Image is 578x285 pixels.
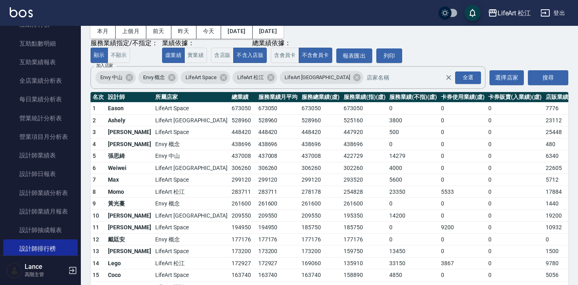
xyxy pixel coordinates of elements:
[253,24,283,39] button: [DATE]
[106,210,153,222] td: [PERSON_NAME]
[280,71,363,84] div: LifeArt [GEOGRAPHIC_DATA]
[230,186,256,198] td: 283711
[25,271,66,278] p: 高階主管
[342,245,388,258] td: 159750
[300,92,342,103] th: 服務總業績(虛)
[342,210,388,222] td: 195350
[486,92,543,103] th: 卡券販賣(入業績)(虛)
[153,210,230,222] td: LifeArt [GEOGRAPHIC_DATA]
[3,239,78,258] a: 設計師排行榜
[106,222,153,234] td: [PERSON_NAME]
[439,174,487,186] td: 0
[300,114,342,126] td: 528960
[91,24,116,39] button: 本月
[93,212,99,219] span: 10
[106,257,153,269] td: Lego
[93,117,96,124] span: 2
[271,48,299,63] button: 含會員卡
[439,198,487,210] td: 0
[342,174,388,186] td: 293520
[342,198,388,210] td: 261600
[387,245,439,258] td: 13450
[153,174,230,186] td: LifeArt Space
[300,222,342,234] td: 185750
[230,150,256,162] td: 437008
[230,233,256,245] td: 177176
[342,162,388,174] td: 302260
[91,92,106,103] th: 名次
[300,233,342,245] td: 177176
[486,257,543,269] td: 0
[153,162,230,174] td: LifeArt [GEOGRAPHIC_DATA]
[342,138,388,150] td: 438696
[300,245,342,258] td: 173200
[486,138,543,150] td: 0
[464,5,481,21] button: save
[106,186,153,198] td: Momo
[486,210,543,222] td: 0
[439,150,487,162] td: 0
[106,150,153,162] td: 張思綺
[486,103,543,115] td: 0
[387,210,439,222] td: 14200
[342,222,388,234] td: 185750
[230,269,256,281] td: 163740
[93,189,96,195] span: 8
[256,103,300,115] td: 673050
[300,174,342,186] td: 299120
[106,233,153,245] td: 戴廷安
[256,92,300,103] th: 服務業績月平均
[153,222,230,234] td: LifeArt Space
[196,24,221,39] button: 今天
[439,222,487,234] td: 9200
[106,103,153,115] td: Eason
[3,109,78,128] a: 營業統計分析表
[116,24,146,39] button: 上個月
[439,103,487,115] td: 0
[6,262,23,279] img: Person
[230,198,256,210] td: 261600
[439,233,487,245] td: 0
[256,186,300,198] td: 283711
[342,269,388,281] td: 158890
[93,200,96,207] span: 9
[376,48,402,63] button: 列印
[10,7,33,17] img: Logo
[230,245,256,258] td: 173200
[153,186,230,198] td: LifeArt 松江
[300,198,342,210] td: 261600
[3,128,78,146] a: 營業項目月分析表
[230,126,256,138] td: 448420
[387,103,439,115] td: 0
[342,257,388,269] td: 135910
[230,257,256,269] td: 172927
[439,257,487,269] td: 3867
[181,73,221,82] span: LifeArt Space
[106,162,153,174] td: Weiwei
[280,73,355,82] span: LifeArt [GEOGRAPHIC_DATA]
[106,269,153,281] td: Coco
[455,71,481,84] div: 全選
[342,186,388,198] td: 254828
[3,34,78,53] a: 互助點數明細
[3,184,78,202] a: 設計師業績分析表
[3,53,78,71] a: 互助業績報表
[106,138,153,150] td: [PERSON_NAME]
[300,138,342,150] td: 438696
[146,24,171,39] button: 前天
[439,269,487,281] td: 0
[300,103,342,115] td: 673050
[91,39,158,48] div: 服務業績指定/不指定：
[342,114,388,126] td: 525160
[171,24,196,39] button: 昨天
[486,269,543,281] td: 0
[256,174,300,186] td: 299120
[3,146,78,165] a: 設計師業績表
[485,5,534,21] button: LifeArt 松江
[439,114,487,126] td: 0
[387,257,439,269] td: 33150
[162,39,207,48] div: 業績依據：
[256,138,300,150] td: 438696
[439,186,487,198] td: 5533
[486,233,543,245] td: 0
